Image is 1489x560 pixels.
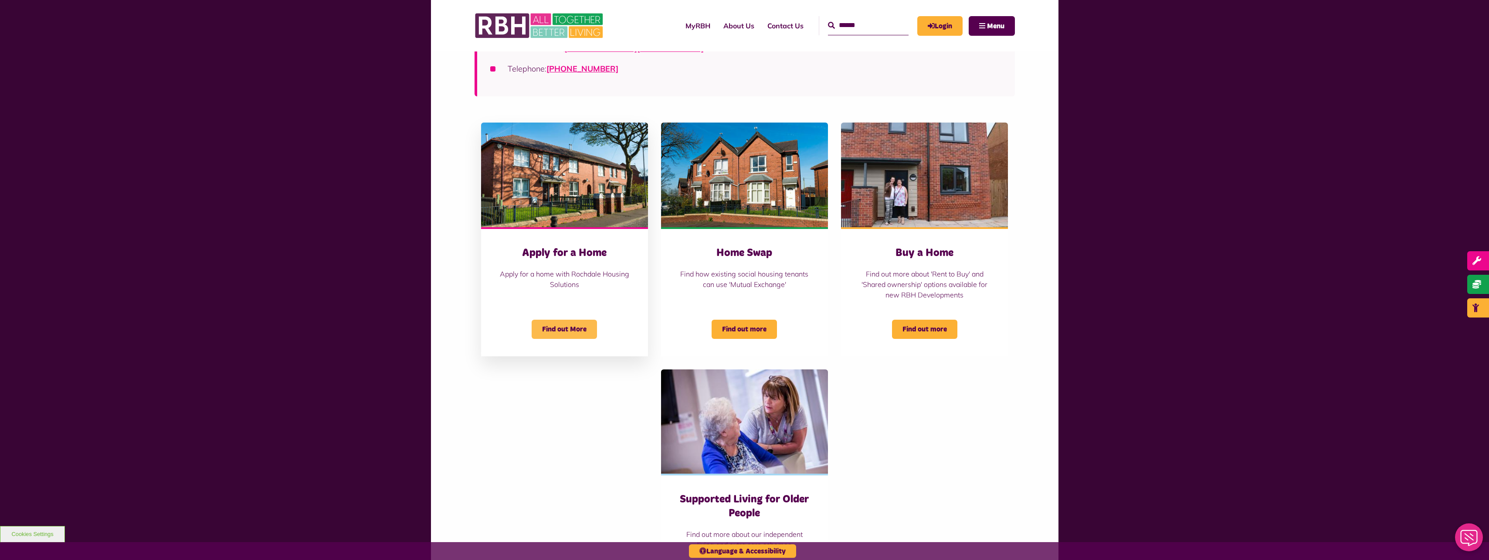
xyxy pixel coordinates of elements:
[717,14,761,38] a: About Us
[678,493,811,520] h3: Supported Living for Older People
[858,246,990,260] h3: Buy a Home
[475,9,605,43] img: RBH
[841,123,1008,356] a: Buy a Home Find out more about 'Rent to Buy' and 'Shared ownership' options available for new RBH...
[892,320,957,339] span: Find out more
[987,23,1004,30] span: Menu
[858,269,990,300] p: Find out more about 'Rent to Buy' and 'Shared ownership' options available for new RBH Developments
[499,269,631,290] p: Apply for a home with Rochdale Housing Solutions
[678,269,811,290] p: Find how existing social housing tenants can use 'Mutual Exchange'
[1450,521,1489,560] iframe: Netcall Web Assistant for live chat
[532,320,597,339] span: Find out More
[499,246,631,260] h3: Apply for a Home
[917,16,963,36] a: MyRBH
[761,14,810,38] a: Contact Us
[678,246,811,260] h3: Home Swap
[490,63,1002,75] li: Telephone:
[481,123,648,356] a: Belton Avenue Apply for a Home Apply for a home with Rochdale Housing Solutions Find out More - o...
[689,544,796,558] button: Language & Accessibility
[679,14,717,38] a: MyRBH
[546,64,618,74] a: call 0300 303 8874
[678,529,811,550] p: Find out more about our independent living and extra care schemes
[828,16,909,35] input: Search
[661,369,828,474] img: Independant Living
[841,123,1008,227] img: Longridge Drive Keys
[661,123,828,227] img: Belton Ave 07
[481,123,648,227] img: Belton Avenue
[969,16,1015,36] button: Navigation
[712,320,777,339] span: Find out more
[661,123,828,356] a: Home Swap Find how existing social housing tenants can use 'Mutual Exchange' Find out more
